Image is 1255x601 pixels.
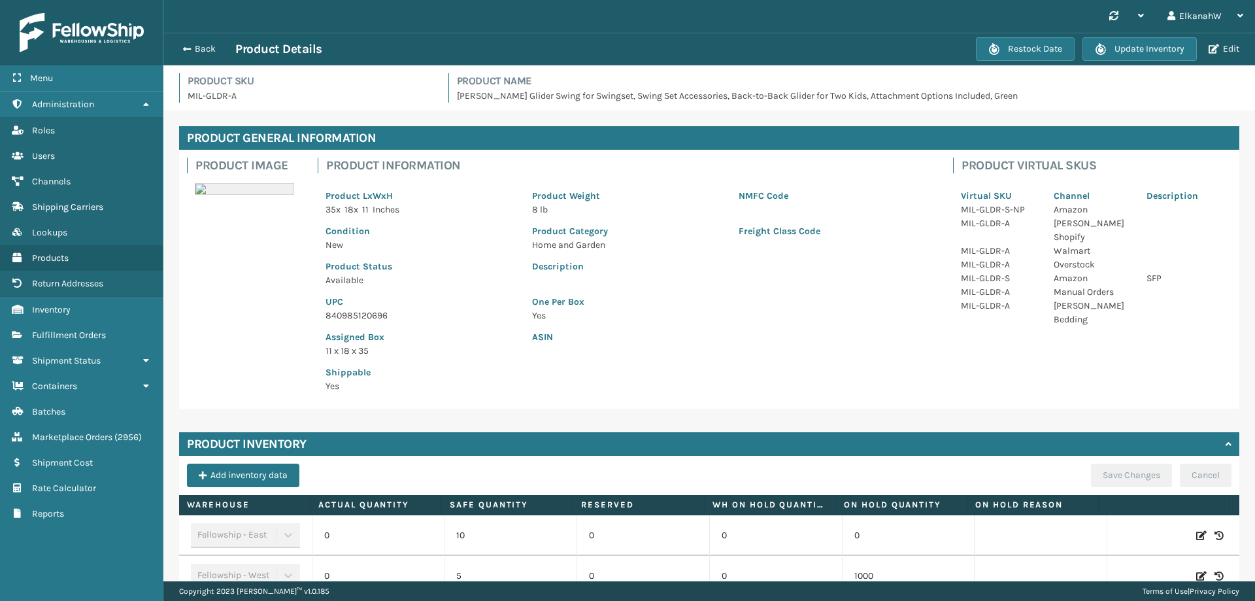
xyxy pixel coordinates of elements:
td: 0 [312,515,444,556]
p: Description [1146,189,1224,203]
p: Yes [532,309,929,322]
h4: Product Image [195,158,302,173]
td: 0 [312,556,444,596]
h3: Product Details [235,41,322,57]
p: MIL-GLDR-S [961,271,1038,285]
label: On Hold Reason [975,499,1090,511]
button: Add inventory data [187,464,299,487]
p: [PERSON_NAME] Glider Swing for Swingset, Swing Set Accessories, Back-to-Back Glider for Two Kids,... [457,89,1240,103]
span: Shipping Carriers [32,201,103,213]
p: [PERSON_NAME] Bedding [1054,299,1131,326]
span: Inches [373,204,399,215]
span: Shipment Cost [32,457,93,468]
td: 0 [709,515,842,556]
span: Reports [32,508,64,519]
p: Overstock [1054,258,1131,271]
i: Edit [1196,570,1207,583]
button: Save Changes [1091,464,1172,487]
td: 0 [842,515,975,556]
p: Amazon [1054,271,1131,285]
p: Description [532,260,929,273]
td: 10 [444,515,577,556]
span: 8 lb [532,204,548,215]
p: MIL-GLDR-A [961,244,1038,258]
span: ( 2956 ) [114,432,142,443]
p: MIL-GLDR-A [961,216,1038,230]
p: Product Weight [532,189,723,203]
span: Rate Calculator [32,483,96,494]
p: Product LxWxH [326,189,516,203]
p: Amazon [1054,203,1131,216]
div: | [1143,581,1239,601]
p: New [326,238,516,252]
td: 5 [444,556,577,596]
p: 0 [589,529,697,542]
a: Terms of Use [1143,587,1188,596]
h4: Product Inventory [187,436,307,452]
span: Administration [32,99,94,110]
span: Marketplace Orders [32,432,112,443]
label: Reserved [581,499,696,511]
p: MIL-GLDR-A [188,89,433,103]
button: Cancel [1180,464,1231,487]
p: Product Status [326,260,516,273]
span: Roles [32,125,55,136]
p: 0 [589,570,697,583]
span: Menu [30,73,53,84]
h4: Product General Information [179,126,1239,150]
td: 1000 [842,556,975,596]
p: Freight Class Code [739,224,929,238]
p: Copyright 2023 [PERSON_NAME]™ v 1.0.185 [179,581,329,601]
p: Condition [326,224,516,238]
p: ASIN [532,330,929,344]
label: Safe Quantity [450,499,565,511]
p: SFP [1146,271,1224,285]
p: Channel [1054,189,1131,203]
i: Inventory History [1214,570,1224,583]
p: Assigned Box [326,330,516,344]
p: Walmart [1054,244,1131,258]
span: 35 x [326,204,341,215]
span: Fulfillment Orders [32,330,106,341]
p: UPC [326,295,516,309]
span: Shipment Status [32,355,101,366]
p: One Per Box [532,295,929,309]
p: MIL-GLDR-A [961,258,1038,271]
h4: Product SKU [188,73,433,89]
button: Update Inventory [1082,37,1197,61]
p: Virtual SKU [961,189,1038,203]
h4: Product Information [326,158,937,173]
p: Home and Garden [532,238,723,252]
span: Lookups [32,227,67,238]
label: On Hold Quantity [844,499,959,511]
img: 51104088640_40f294f443_o-scaled-700x700.jpg [195,183,294,195]
i: Edit [1196,529,1207,542]
h4: Product Name [457,73,1240,89]
button: Edit [1205,43,1243,55]
a: Privacy Policy [1190,587,1239,596]
span: Products [32,252,69,264]
span: Users [32,150,55,162]
span: Batches [32,406,65,417]
p: 840985120696 [326,309,516,322]
p: Manual Orders [1054,285,1131,299]
p: NMFC Code [739,189,929,203]
td: 0 [709,556,842,596]
span: Channels [32,176,71,187]
label: Actual Quantity [318,499,433,511]
p: Shippable [326,366,516,379]
img: logo [20,13,144,52]
span: 18 x [344,204,358,215]
p: Available [326,273,516,287]
p: Yes [326,379,516,393]
h4: Product Virtual SKUs [962,158,1231,173]
button: Back [175,43,235,55]
i: Inventory History [1214,529,1224,542]
span: Return Addresses [32,278,103,289]
p: Product Category [532,224,723,238]
p: MIL-GLDR-A [961,299,1038,313]
label: WH On hold quantity [712,499,828,511]
p: MIL-GLDR-A [961,285,1038,299]
span: Inventory [32,304,71,315]
p: [PERSON_NAME] Shopify [1054,216,1131,244]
